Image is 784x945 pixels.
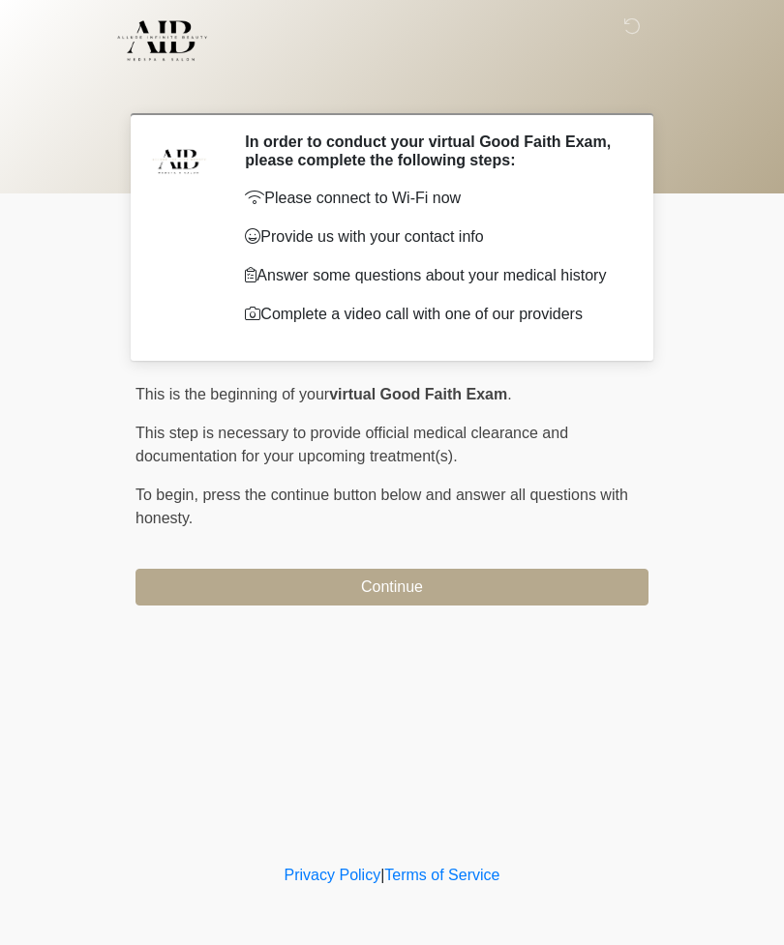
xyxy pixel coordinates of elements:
[384,867,499,883] a: Terms of Service
[245,264,619,287] p: Answer some questions about your medical history
[136,425,568,464] span: This step is necessary to provide official medical clearance and documentation for your upcoming ...
[329,386,507,402] strong: virtual Good Faith Exam
[136,487,628,526] span: press the continue button below and answer all questions with honesty.
[245,225,619,249] p: Provide us with your contact info
[507,386,511,402] span: .
[136,386,329,402] span: This is the beginning of your
[245,187,619,210] p: Please connect to Wi-Fi now
[245,303,619,326] p: Complete a video call with one of our providers
[245,133,619,169] h2: In order to conduct your virtual Good Faith Exam, please complete the following steps:
[136,569,648,605] button: Continue
[285,867,381,883] a: Privacy Policy
[380,867,384,883] a: |
[121,70,663,105] h1: ‎ ‎
[136,487,202,503] span: To begin,
[150,133,208,191] img: Agent Avatar
[116,15,208,67] img: Allure Infinite Beauty Logo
